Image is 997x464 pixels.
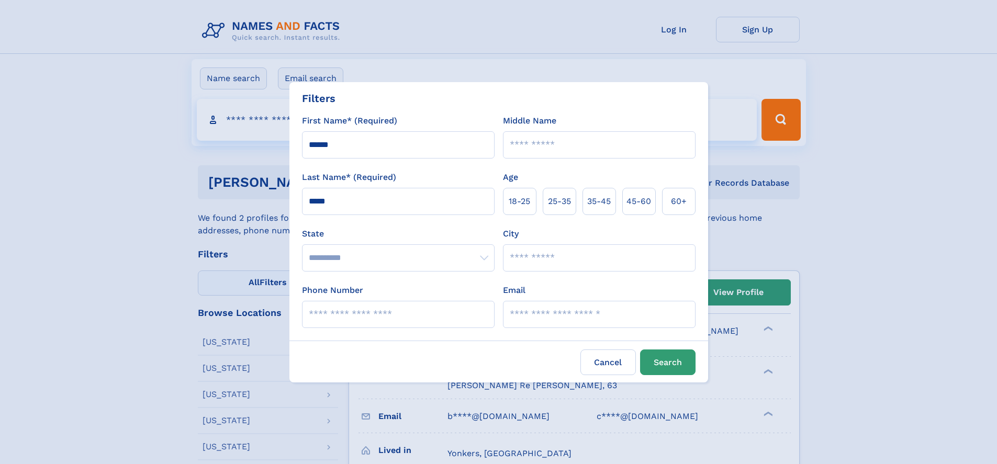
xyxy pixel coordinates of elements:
[503,284,525,297] label: Email
[580,349,636,375] label: Cancel
[302,90,335,106] div: Filters
[503,228,519,240] label: City
[302,228,495,240] label: State
[509,195,530,208] span: 18‑25
[503,115,556,127] label: Middle Name
[671,195,687,208] span: 60+
[587,195,611,208] span: 35‑45
[302,284,363,297] label: Phone Number
[302,115,397,127] label: First Name* (Required)
[503,171,518,184] label: Age
[640,349,696,375] button: Search
[548,195,571,208] span: 25‑35
[626,195,651,208] span: 45‑60
[302,171,396,184] label: Last Name* (Required)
